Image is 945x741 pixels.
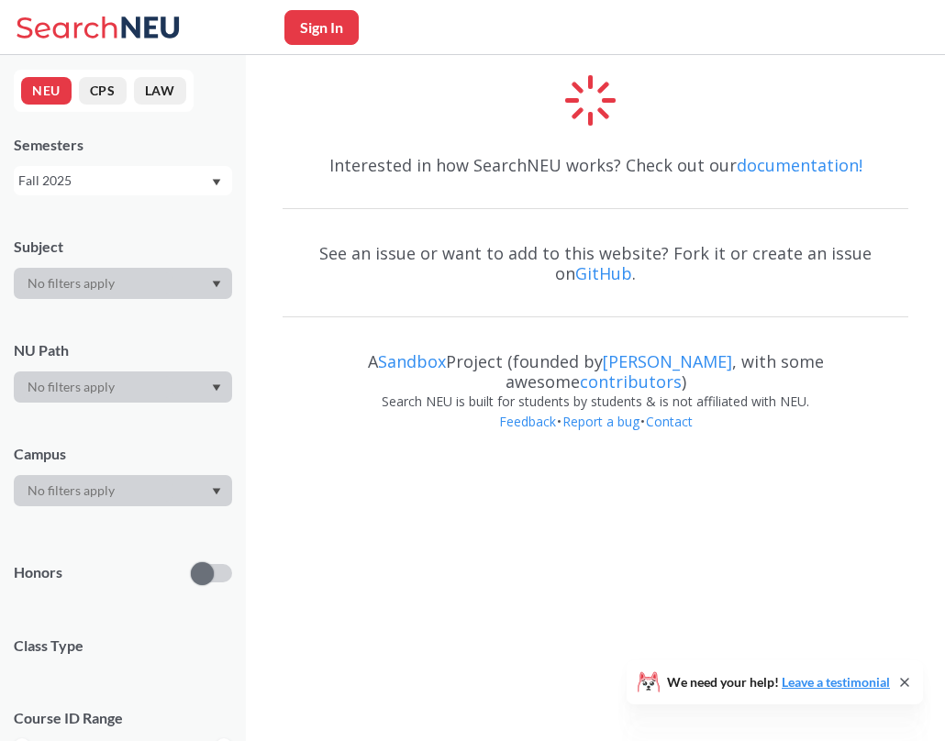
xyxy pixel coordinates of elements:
div: Search NEU is built for students by students & is not affiliated with NEU. [283,392,908,412]
div: • • [283,412,908,459]
div: Interested in how SearchNEU works? Check out our [283,138,908,192]
button: NEU [21,77,72,105]
a: Report a bug [561,413,640,430]
div: Dropdown arrow [14,371,232,403]
div: A Project (founded by , with some awesome ) [283,335,908,392]
div: Dropdown arrow [14,475,232,506]
svg: Dropdown arrow [212,179,221,186]
a: Contact [645,413,694,430]
a: contributors [580,370,682,393]
a: GitHub [575,262,632,284]
span: Class Type [14,636,232,656]
svg: Dropdown arrow [212,384,221,392]
span: We need your help! [667,676,890,689]
div: Dropdown arrow [14,268,232,299]
p: Course ID Range [14,708,232,729]
div: Semesters [14,135,232,155]
div: NU Path [14,340,232,360]
button: Sign In [284,10,359,45]
button: LAW [134,77,186,105]
a: [PERSON_NAME] [603,350,732,372]
svg: Dropdown arrow [212,488,221,495]
div: Fall 2025Dropdown arrow [14,166,232,195]
button: CPS [79,77,127,105]
a: Feedback [498,413,557,430]
div: See an issue or want to add to this website? Fork it or create an issue on . [283,227,908,300]
p: Honors [14,562,62,583]
a: Leave a testimonial [782,674,890,690]
div: Campus [14,444,232,464]
a: documentation! [737,154,862,176]
div: Subject [14,237,232,257]
a: Sandbox [378,350,446,372]
div: Fall 2025 [18,171,210,191]
svg: Dropdown arrow [212,281,221,288]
